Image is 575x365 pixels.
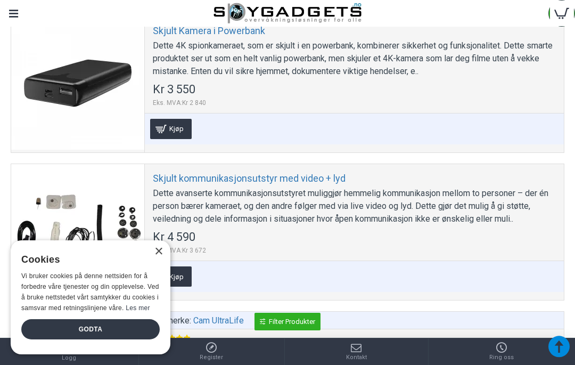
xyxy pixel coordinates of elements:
[139,338,285,365] a: Register
[153,172,346,184] a: Skjult kommunikasjonsutstyr med video + lyd
[193,314,244,327] a: Cam UltraLife
[11,17,144,150] a: Skjult Kamera i Powerbank
[21,248,153,271] div: Cookies
[167,125,186,132] span: Kjøp
[153,84,195,95] span: Kr 3 550
[11,164,144,297] a: Skjult kommunikasjonsutstyr med video + lyd
[200,353,223,362] span: Register
[126,304,150,312] a: Les mer, opens a new window
[21,272,159,311] span: Vi bruker cookies på denne nettsiden for å forbedre våre tjenester og din opplevelse. Ved å bruke...
[489,353,514,362] span: Ring oss
[153,39,556,78] div: Dette 4K spionkameraet, som er skjult i en powerbank, kombinerer sikkerhet og funksjonalitet. Det...
[153,98,206,108] span: Eks. MVA:Kr 2 840
[346,353,367,362] span: Kontakt
[167,273,186,280] span: Kjøp
[153,231,195,243] span: Kr 4 590
[213,3,362,24] img: SpyGadgets.no
[285,338,428,365] a: Kontakt
[153,187,556,225] div: Dette avanserte kommunikasjonsutstyret muliggjør hemmelig kommunikasjon mellom to personer – der ...
[254,313,321,330] a: Filter Produkter
[154,248,162,256] div: Close
[62,354,76,363] span: Logg
[153,246,206,255] span: Eks. MVA:Kr 3 672
[153,25,265,37] a: Skjult Kamera i Powerbank
[21,319,160,339] div: Godta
